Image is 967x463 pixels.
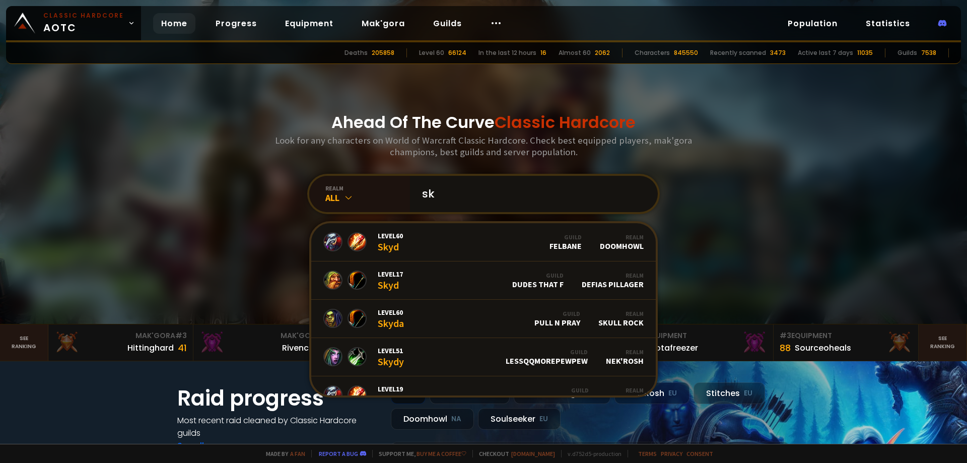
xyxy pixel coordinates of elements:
[282,342,314,354] div: Rivench
[607,386,644,394] div: Realm
[344,48,368,57] div: Deaths
[372,450,466,457] span: Support me,
[416,176,646,212] input: Search a character...
[606,348,644,356] div: Realm
[451,414,461,424] small: NA
[378,270,403,291] div: Skyd
[919,324,967,361] a: Seeranking
[539,414,548,424] small: EU
[178,341,187,355] div: 41
[271,135,696,158] h3: Look for any characters on World of Warcraft Classic Hardcore. Check best equipped players, mak'g...
[378,384,404,393] span: Level 19
[199,330,332,341] div: Mak'Gora
[607,386,644,404] div: Stitches
[780,330,791,341] span: # 3
[290,450,305,457] a: a fan
[744,388,752,399] small: EU
[857,48,873,57] div: 11035
[478,48,536,57] div: In the last 12 hours
[311,223,656,261] a: Level60SkydGuildFelBaneRealmDoomhowl
[419,48,444,57] div: Level 60
[795,342,851,354] div: Sourceoheals
[614,382,689,404] div: Nek'Rosh
[177,414,379,439] h4: Most recent raid cleaned by Classic Hardcore guilds
[153,13,195,34] a: Home
[549,233,582,251] div: FelBane
[534,310,580,317] div: Guild
[780,13,846,34] a: Population
[629,324,774,361] a: #2Equipment88Notafreezer
[378,231,403,253] div: Skyd
[43,11,124,35] span: AOTC
[208,13,265,34] a: Progress
[391,408,474,430] div: Doomhowl
[512,272,564,289] div: Dudes That F
[417,450,466,457] a: Buy me a coffee
[372,48,394,57] div: 205858
[478,408,561,430] div: Soulseeker
[600,233,644,251] div: Doomhowl
[780,341,791,355] div: 88
[540,48,546,57] div: 16
[319,450,358,457] a: Report a bug
[598,310,644,327] div: Skull Rock
[177,382,379,414] h1: Raid progress
[668,388,677,399] small: EU
[582,272,644,289] div: Defias Pillager
[425,13,470,34] a: Guilds
[311,376,656,415] a: Level19SkydoGuildQuadratischPraktischLootRealmStitches
[650,342,698,354] div: Notafreezer
[311,300,656,338] a: Level60SkydaGuildPull N PrayRealmSkull Rock
[474,386,589,404] div: QuadratischPraktischLoot
[921,48,936,57] div: 7538
[354,13,413,34] a: Mak'gora
[559,48,591,57] div: Almost 60
[600,233,644,241] div: Realm
[534,310,580,327] div: Pull N Pray
[582,272,644,279] div: Realm
[638,450,657,457] a: Terms
[635,330,767,341] div: Equipment
[506,348,588,366] div: LessQQmorePewPew
[694,382,765,404] div: Stitches
[175,330,187,341] span: # 3
[506,348,588,356] div: Guild
[598,310,644,317] div: Realm
[48,324,193,361] a: Mak'Gora#3Hittinghard41
[325,192,410,204] div: All
[561,450,621,457] span: v. d752d5 - production
[193,324,338,361] a: Mak'Gora#2Rivench100
[606,348,644,366] div: Nek'Rosh
[378,384,404,406] div: Skydo
[378,231,403,240] span: Level 60
[897,48,917,57] div: Guilds
[710,48,766,57] div: Recently scanned
[780,330,912,341] div: Equipment
[378,308,404,317] span: Level 60
[686,450,713,457] a: Consent
[177,440,243,451] a: See all progress
[43,11,124,20] small: Classic Hardcore
[495,111,636,134] span: Classic Hardcore
[774,324,919,361] a: #3Equipment88Sourceoheals
[54,330,187,341] div: Mak'Gora
[325,184,410,192] div: realm
[277,13,341,34] a: Equipment
[260,450,305,457] span: Made by
[378,346,404,355] span: Level 51
[511,450,555,457] a: [DOMAIN_NAME]
[858,13,918,34] a: Statistics
[311,261,656,300] a: Level17SkydGuildDudes That FRealmDefias Pillager
[448,48,466,57] div: 66124
[378,270,403,279] span: Level 17
[798,48,853,57] div: Active last 7 days
[549,233,582,241] div: Guild
[474,386,589,394] div: Guild
[6,6,141,40] a: Classic HardcoreAOTC
[770,48,786,57] div: 3473
[512,272,564,279] div: Guild
[331,110,636,135] h1: Ahead Of The Curve
[472,450,555,457] span: Checkout
[378,308,404,329] div: Skyda
[311,338,656,376] a: Level51SkydyGuildLessQQmorePewPewRealmNek'Rosh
